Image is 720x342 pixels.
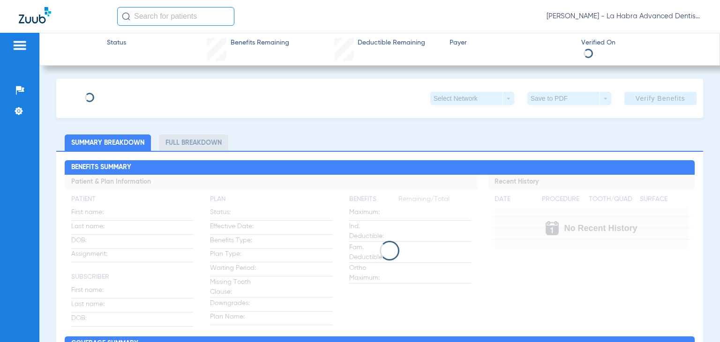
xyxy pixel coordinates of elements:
input: Search for patients [117,7,234,26]
span: Verified On [581,38,705,48]
li: Full Breakdown [159,134,228,151]
img: Zuub Logo [19,7,51,23]
h2: Benefits Summary [65,160,695,175]
img: hamburger-icon [12,40,27,51]
span: Benefits Remaining [231,38,289,48]
img: Search Icon [122,12,130,21]
span: [PERSON_NAME] - La Habra Advanced Dentistry | Unison Dental Group [547,12,701,21]
span: Deductible Remaining [358,38,425,48]
span: Status [107,38,126,48]
span: Payer [450,38,573,48]
li: Summary Breakdown [65,134,151,151]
